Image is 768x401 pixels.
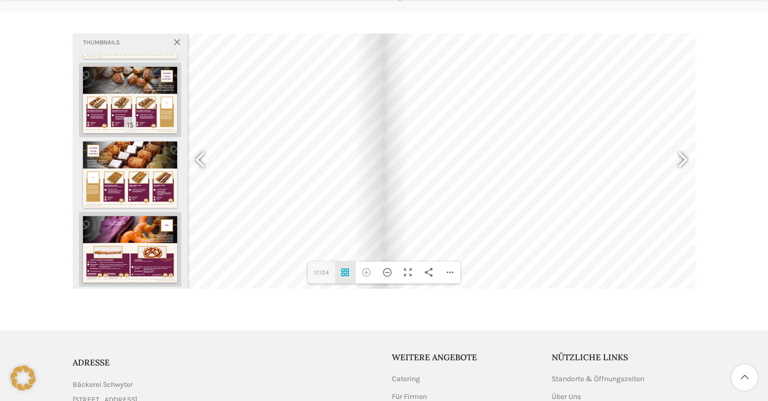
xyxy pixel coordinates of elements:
[552,374,645,384] a: Standorte & Öffnungszeiten
[73,379,133,391] span: Bäckerei Schwyter
[124,117,136,133] div: 15
[188,135,214,187] div: Vorherige Seite
[731,364,758,391] a: Scroll to top button
[73,357,110,368] span: ADRESSE
[418,262,439,284] div: Teilen
[552,351,696,363] h5: Nützliche Links
[392,351,536,363] h5: Weitere Angebote
[356,262,377,284] div: Hereinzoomen
[669,135,695,187] div: Nächste Seite
[398,262,418,284] div: Vollbild umschalten
[392,374,421,384] a: Catering
[377,262,398,284] div: Herauszoomen
[167,33,188,53] div: Close
[308,262,335,284] label: 17/24
[73,33,188,51] div: Thumbnails
[335,262,356,284] div: Vorschaubilder umschalten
